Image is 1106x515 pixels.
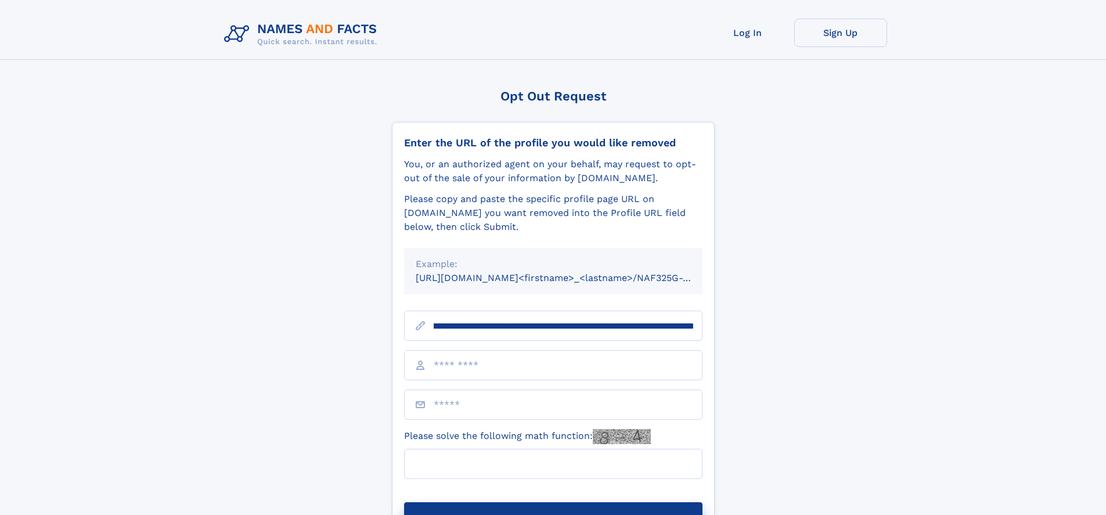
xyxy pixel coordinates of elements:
[404,157,702,185] div: You, or an authorized agent on your behalf, may request to opt-out of the sale of your informatio...
[404,429,651,444] label: Please solve the following math function:
[404,136,702,149] div: Enter the URL of the profile you would like removed
[219,19,387,50] img: Logo Names and Facts
[416,272,725,283] small: [URL][DOMAIN_NAME]<firstname>_<lastname>/NAF325G-xxxxxxxx
[416,257,691,271] div: Example:
[701,19,794,47] a: Log In
[404,192,702,234] div: Please copy and paste the specific profile page URL on [DOMAIN_NAME] you want removed into the Pr...
[794,19,887,47] a: Sign Up
[392,89,715,103] div: Opt Out Request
